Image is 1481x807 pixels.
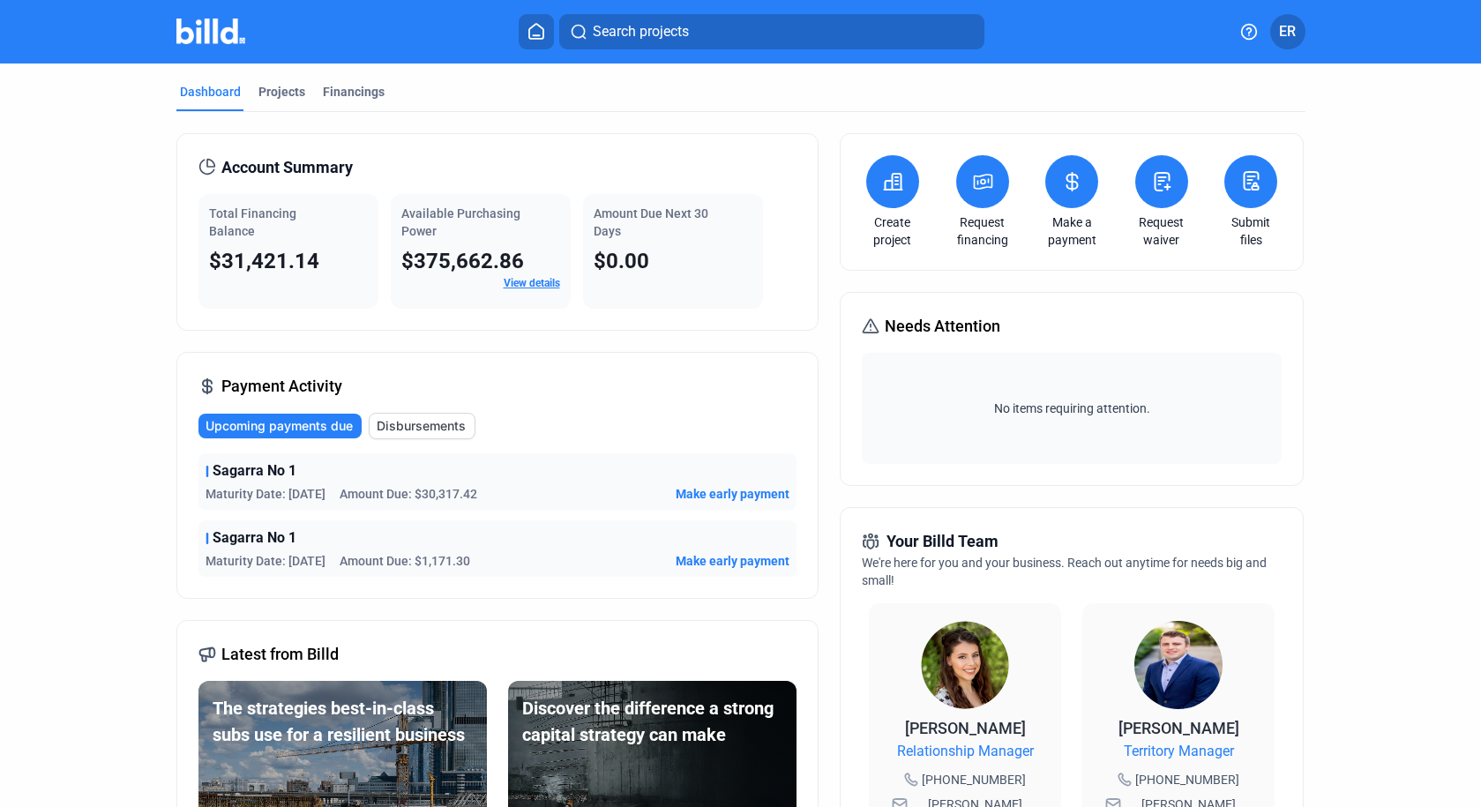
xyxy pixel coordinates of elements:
span: We're here for you and your business. Reach out anytime for needs big and small! [862,556,1267,587]
span: Account Summary [221,155,353,180]
span: Territory Manager [1124,741,1234,762]
span: Total Financing Balance [209,206,296,238]
span: $31,421.14 [209,249,319,273]
span: [PERSON_NAME] [905,719,1026,737]
span: Disbursements [377,417,466,435]
span: Relationship Manager [897,741,1034,762]
span: $375,662.86 [401,249,524,273]
span: ER [1279,21,1296,42]
span: Payment Activity [221,374,342,399]
span: Latest from Billd [221,642,339,667]
button: Make early payment [676,552,789,570]
button: Disbursements [369,413,475,439]
span: Upcoming payments due [206,417,353,435]
a: Create project [862,213,924,249]
span: No items requiring attention. [869,400,1275,417]
img: Territory Manager [1134,621,1223,709]
span: Available Purchasing Power [401,206,520,238]
span: Amount Due: $1,171.30 [340,552,470,570]
span: Needs Attention [885,314,1000,339]
span: [PHONE_NUMBER] [922,771,1026,788]
button: Upcoming payments due [198,414,362,438]
span: Your Billd Team [886,529,999,554]
a: Request waiver [1131,213,1193,249]
span: Search projects [593,21,689,42]
div: Dashboard [180,83,241,101]
span: Amount Due Next 30 Days [594,206,708,238]
span: Sagarra No 1 [213,527,296,549]
span: Maturity Date: [DATE] [206,485,325,503]
a: Request financing [952,213,1014,249]
div: Discover the difference a strong capital strategy can make [522,695,782,748]
a: View details [504,277,560,289]
button: Make early payment [676,485,789,503]
div: The strategies best-in-class subs use for a resilient business [213,695,473,748]
a: Submit files [1220,213,1282,249]
div: Financings [323,83,385,101]
span: Amount Due: $30,317.42 [340,485,477,503]
span: $0.00 [594,249,649,273]
span: Maturity Date: [DATE] [206,552,325,570]
button: Search projects [559,14,984,49]
a: Make a payment [1041,213,1103,249]
img: Relationship Manager [921,621,1009,709]
span: Sagarra No 1 [213,460,296,482]
button: ER [1270,14,1305,49]
span: [PERSON_NAME] [1118,719,1239,737]
div: Projects [258,83,305,101]
img: Billd Company Logo [176,19,246,44]
span: [PHONE_NUMBER] [1135,771,1239,788]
